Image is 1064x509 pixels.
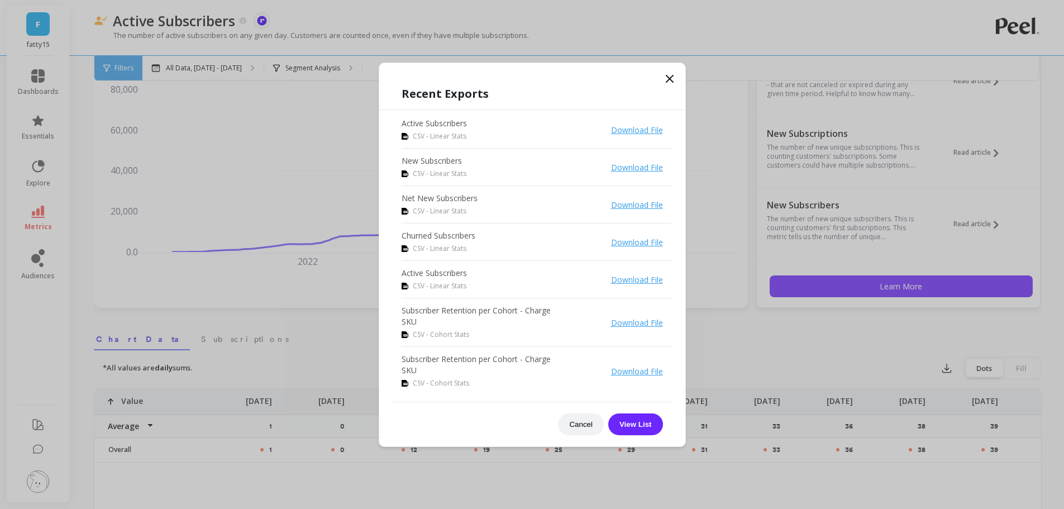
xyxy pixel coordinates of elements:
a: Download File [611,162,663,173]
span: CSV - Linear Stats [413,206,466,216]
a: Download File [611,125,663,135]
img: csv icon [402,331,408,338]
a: Download File [611,317,663,328]
img: csv icon [402,133,408,140]
p: Active Subscribers [402,118,467,129]
button: View List [608,413,663,435]
span: CSV - Cohort Stats [413,330,469,340]
p: Subscriber Retention per Cohort - Charge SKU [402,305,558,327]
p: Net New Subscribers [402,193,478,204]
p: Subscriber Retention per Cohort - Charge SKU [402,354,558,376]
h1: Recent Exports [402,85,663,102]
a: Download File [611,199,663,210]
p: Active Subscribers [402,268,467,279]
span: CSV - Linear Stats [413,131,466,141]
span: CSV - Cohort Stats [413,378,469,388]
button: Cancel [558,413,604,435]
p: New Subscribers [402,155,466,167]
a: Download File [611,274,663,285]
a: Download File [611,366,663,377]
span: CSV - Linear Stats [413,281,466,291]
a: Download File [611,237,663,248]
img: csv icon [402,380,408,387]
p: Churned Subscribers [402,230,475,241]
img: csv icon [402,208,408,215]
img: csv icon [402,245,408,252]
img: csv icon [402,283,408,289]
img: csv icon [402,170,408,177]
span: CSV - Linear Stats [413,169,466,179]
span: CSV - Linear Stats [413,244,466,254]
